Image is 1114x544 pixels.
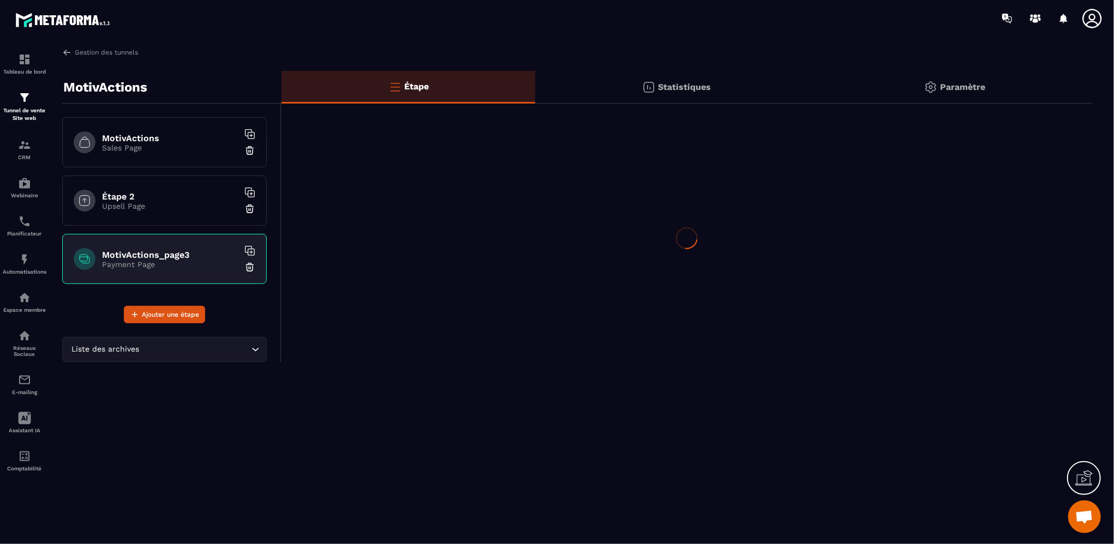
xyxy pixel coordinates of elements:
p: Planificateur [3,231,46,237]
img: automations [18,177,31,190]
img: bars-o.4a397970.svg [388,80,402,93]
input: Search for option [142,343,249,355]
h6: Étape 2 [102,191,238,202]
p: Assistant IA [3,427,46,433]
p: E-mailing [3,389,46,395]
p: MotivActions [63,76,147,98]
p: CRM [3,154,46,160]
p: Espace membre [3,307,46,313]
a: emailemailE-mailing [3,365,46,403]
a: accountantaccountantComptabilité [3,442,46,480]
p: Webinaire [3,192,46,198]
a: formationformationTableau de bord [3,45,46,83]
a: automationsautomationsAutomatisations [3,245,46,283]
img: formation [18,138,31,152]
img: formation [18,53,31,66]
img: scheduler [18,215,31,228]
div: Search for option [62,337,267,362]
img: social-network [18,329,31,342]
a: automationsautomationsWebinaire [3,168,46,207]
a: formationformationCRM [3,130,46,168]
span: Liste des archives [69,343,142,355]
a: schedulerschedulerPlanificateur [3,207,46,245]
p: Tableau de bord [3,69,46,75]
a: formationformationTunnel de vente Site web [3,83,46,130]
img: accountant [18,450,31,463]
p: Étape [404,81,429,92]
p: Réseaux Sociaux [3,345,46,357]
p: Tunnel de vente Site web [3,107,46,122]
img: formation [18,91,31,104]
img: logo [15,10,113,30]
p: Comptabilité [3,466,46,472]
a: Assistant IA [3,403,46,442]
p: Payment Page [102,260,238,269]
div: Ouvrir le chat [1068,500,1101,533]
img: automations [18,291,31,304]
p: Upsell Page [102,202,238,210]
button: Ajouter une étape [124,306,205,323]
p: Statistiques [658,82,711,92]
img: automations [18,253,31,266]
img: setting-gr.5f69749f.svg [924,81,937,94]
img: stats.20deebd0.svg [642,81,655,94]
a: automationsautomationsEspace membre [3,283,46,321]
p: Automatisations [3,269,46,275]
p: Paramètre [940,82,985,92]
p: Sales Page [102,143,238,152]
h6: MotivActions [102,133,238,143]
img: arrow [62,47,72,57]
a: social-networksocial-networkRéseaux Sociaux [3,321,46,365]
img: email [18,373,31,386]
img: trash [244,145,255,156]
h6: MotivActions_page3 [102,250,238,260]
span: Ajouter une étape [142,309,199,320]
img: trash [244,203,255,214]
img: trash [244,262,255,273]
a: Gestion des tunnels [62,47,138,57]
